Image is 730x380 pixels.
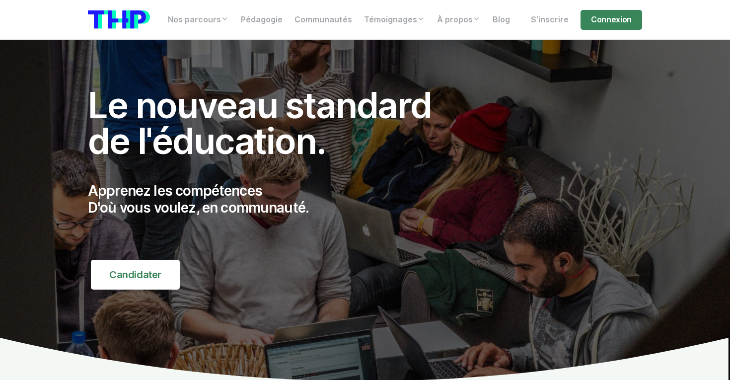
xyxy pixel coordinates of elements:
[289,10,358,30] a: Communautés
[525,10,575,30] a: S'inscrire
[91,260,180,290] a: Candidater
[235,10,289,30] a: Pédagogie
[431,10,487,30] a: À propos
[88,183,453,216] p: Apprenez les compétences D'où vous voulez, en communauté.
[88,10,150,29] img: logo
[88,87,453,159] h1: Le nouveau standard de l'éducation.
[487,10,516,30] a: Blog
[581,10,642,30] a: Connexion
[358,10,431,30] a: Témoignages
[162,10,235,30] a: Nos parcours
